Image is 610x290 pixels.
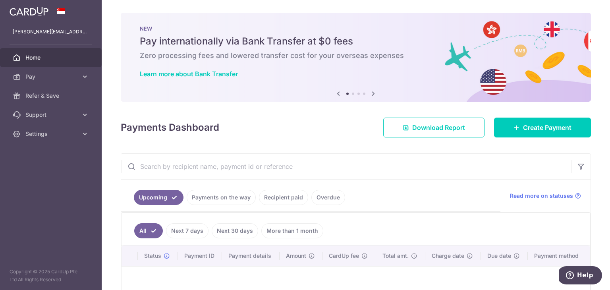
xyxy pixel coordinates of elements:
[259,190,308,205] a: Recipient paid
[121,120,219,135] h4: Payments Dashboard
[311,190,345,205] a: Overdue
[25,111,78,119] span: Support
[494,118,591,137] a: Create Payment
[528,246,590,266] th: Payment method
[25,130,78,138] span: Settings
[140,25,572,32] p: NEW
[212,223,258,238] a: Next 30 days
[140,70,238,78] a: Learn more about Bank Transfer
[25,54,78,62] span: Home
[286,252,306,260] span: Amount
[432,252,464,260] span: Charge date
[134,190,183,205] a: Upcoming
[510,192,581,200] a: Read more on statuses
[222,246,280,266] th: Payment details
[261,223,323,238] a: More than 1 month
[134,223,163,238] a: All
[382,252,409,260] span: Total amt.
[140,51,572,60] h6: Zero processing fees and lowered transfer cost for your overseas expenses
[10,6,48,16] img: CardUp
[25,92,78,100] span: Refer & Save
[329,252,359,260] span: CardUp fee
[487,252,511,260] span: Due date
[25,73,78,81] span: Pay
[166,223,208,238] a: Next 7 days
[121,13,591,102] img: Bank transfer banner
[412,123,465,132] span: Download Report
[187,190,256,205] a: Payments on the way
[13,28,89,36] p: [PERSON_NAME][EMAIL_ADDRESS][DOMAIN_NAME]
[510,192,573,200] span: Read more on statuses
[144,252,161,260] span: Status
[523,123,571,132] span: Create Payment
[178,246,222,266] th: Payment ID
[559,266,602,286] iframe: Opens a widget where you can find more information
[383,118,485,137] a: Download Report
[140,35,572,48] h5: Pay internationally via Bank Transfer at $0 fees
[121,154,571,179] input: Search by recipient name, payment id or reference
